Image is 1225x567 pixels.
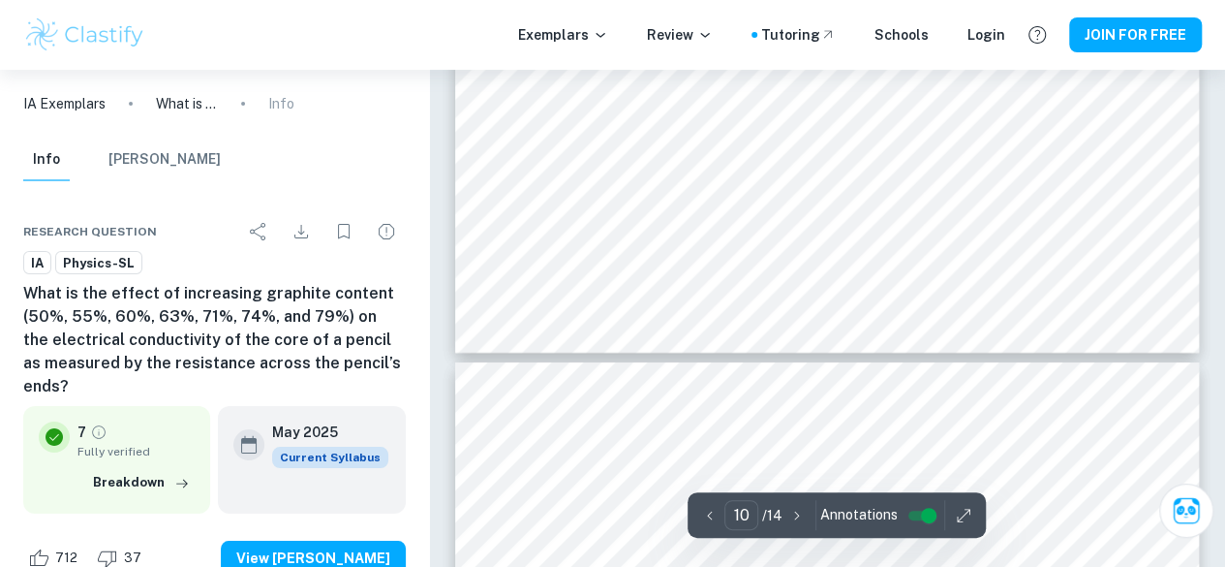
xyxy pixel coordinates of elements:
[268,93,294,114] p: Info
[156,93,218,114] p: What is the effect of increasing graphite content (50%, 55%, 60%, 63%, 71%, 74%, and 79%) on the ...
[324,212,363,251] div: Bookmark
[762,505,782,526] p: / 14
[820,505,898,525] span: Annotations
[77,443,195,460] span: Fully verified
[272,447,388,468] div: This exemplar is based on the current syllabus. Feel free to refer to it for inspiration/ideas wh...
[367,212,406,251] div: Report issue
[647,24,713,46] p: Review
[90,424,107,441] a: Grade fully verified
[77,422,86,443] p: 7
[23,251,51,275] a: IA
[272,422,373,443] h6: May 2025
[282,212,321,251] div: Download
[56,254,141,273] span: Physics-SL
[1159,484,1213,538] button: Ask Clai
[239,212,278,251] div: Share
[24,254,50,273] span: IA
[23,282,406,398] h6: What is the effect of increasing graphite content (50%, 55%, 60%, 63%, 71%, 74%, and 79%) on the ...
[88,468,195,497] button: Breakdown
[23,139,70,181] button: Info
[55,251,142,275] a: Physics-SL
[874,24,929,46] a: Schools
[1069,17,1202,52] button: JOIN FOR FREE
[23,223,157,240] span: Research question
[967,24,1005,46] a: Login
[108,139,221,181] button: [PERSON_NAME]
[761,24,836,46] a: Tutoring
[23,93,106,114] a: IA Exemplars
[1021,18,1054,51] button: Help and Feedback
[23,16,146,54] img: Clastify logo
[272,447,388,468] span: Current Syllabus
[518,24,608,46] p: Exemplars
